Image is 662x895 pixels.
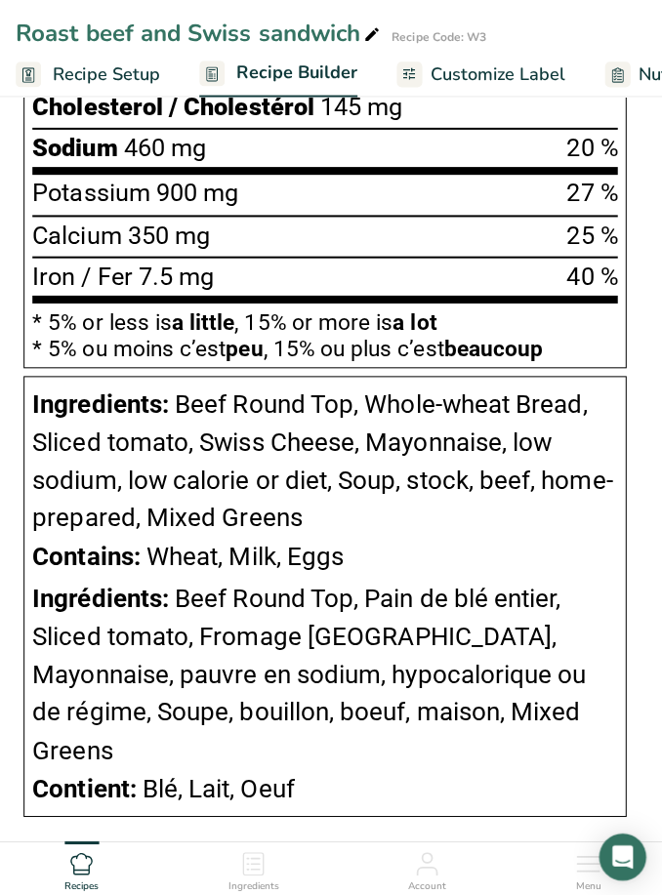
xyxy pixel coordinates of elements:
span: Customize Label [428,61,562,88]
div: Recipe Code: W3 [390,28,483,46]
span: Calcium [32,220,121,248]
span: 20 % [563,133,614,161]
section: * 5% or less is , 15% or more is [32,302,614,357]
a: Recipe Setup [16,53,159,97]
a: Recipes [64,837,99,890]
span: / Cholestérol [168,92,312,120]
span: 900 mg [155,178,237,206]
span: a little [171,307,233,333]
span: 350 mg [127,220,209,248]
div: Roast beef and Swiss sandwich [16,16,382,51]
span: Menu [572,875,598,889]
span: Beef Round Top, Whole-wheat Bread, Sliced tomato, Swiss Cheese, Mayonnaise, low sodium, low calor... [32,386,609,529]
span: Ingrédients: [32,580,168,609]
span: Recipe Builder [235,60,355,86]
span: peu [225,334,262,359]
span: Contains: [32,538,140,567]
span: Recipes [64,875,99,889]
span: 27 % [563,178,614,206]
span: 7.5 mg [138,261,213,289]
span: 40 % [563,261,614,289]
span: Wheat, Milk, Eggs [145,538,342,567]
span: Iron [32,261,75,289]
span: 460 mg [123,133,205,161]
a: Recipe Builder [198,51,355,98]
span: Potassium [32,178,149,206]
span: Ingredients [227,875,277,889]
span: Blé, Lait, Oeuf [142,769,293,798]
span: 145 mg [318,92,400,120]
div: Open Intercom Messenger [596,829,642,875]
span: Ingredients: [32,386,168,416]
span: / Fer [81,261,132,289]
a: Account [406,837,444,890]
span: Beef Round Top, Pain de blé entier, Sliced tomato, Fromage [GEOGRAPHIC_DATA], Mayonnaise, pauvre ... [32,580,583,760]
span: a lot [391,307,434,333]
a: Customize Label [394,53,562,97]
a: Ingredients [227,837,277,890]
span: 25 % [563,220,614,248]
span: Account [406,875,444,889]
div: * 5% ou moins c’est , 15% ou plus c’est [32,336,614,358]
span: Sodium [32,133,117,161]
span: Cholesterol [32,92,162,120]
span: Contient: [32,769,136,798]
span: Recipe Setup [53,61,159,88]
span: beaucoup [441,334,540,359]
